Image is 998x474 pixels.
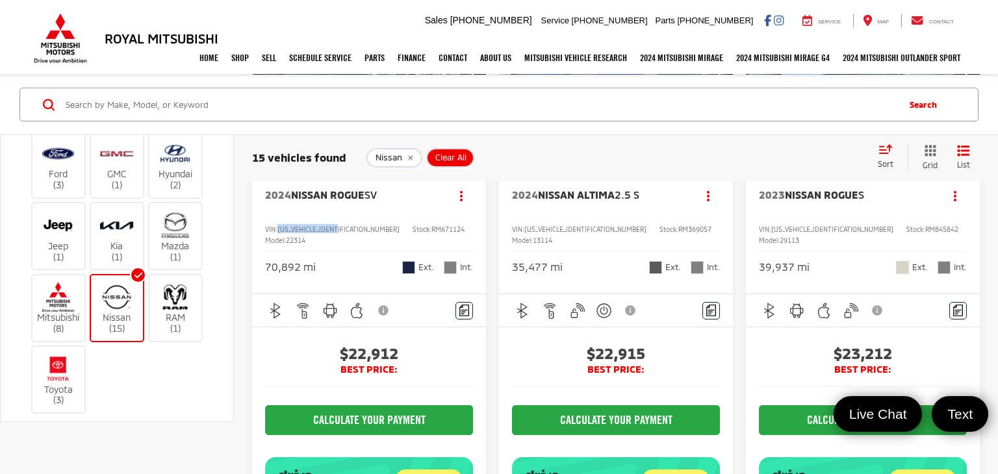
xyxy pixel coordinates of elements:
label: Nissan (15) [91,282,144,334]
a: 2024 Mitsubishi Mirage G4 [730,42,836,74]
span: Gun Metallic [649,261,662,274]
span: Model: [759,236,780,244]
img: Remote Start [295,303,311,319]
a: Facebook: Click to visit our Facebook page [764,15,771,25]
a: Text [932,396,988,432]
span: Deep Ocean Blue Pearl [402,261,415,274]
span: Sort [878,159,893,168]
img: Android Auto [789,303,805,319]
span: RM369057 [678,225,711,233]
span: 15 vehicles found [252,151,346,164]
img: Bluetooth® [268,303,284,319]
label: Mazda (1) [149,210,202,263]
img: Bluetooth® [515,303,531,319]
label: Toyota (3) [32,354,85,406]
div: 35,477 mi [512,260,563,275]
span: BEST PRICE: [512,363,720,376]
span: Int. [707,261,720,273]
button: View Disclaimer [373,297,395,324]
a: Schedule Service: Opens in a new tab [283,42,358,74]
img: Mitsubishi [31,13,90,64]
span: [PHONE_NUMBER] [572,16,648,25]
a: Home [193,42,225,74]
span: Service [818,19,841,25]
span: Contact [929,19,954,25]
: CALCULATE YOUR PAYMENT [759,405,967,435]
span: Ext. [912,261,928,273]
button: remove Nissan [366,148,422,168]
span: RM671124 [431,225,465,233]
h3: Royal Mitsubishi [105,31,218,45]
label: Kia (1) [91,210,144,263]
label: RAM (1) [149,282,202,334]
span: VIN: [512,225,524,233]
span: $22,915 [512,343,720,363]
button: Select sort value [871,144,908,170]
img: Comments [953,305,964,316]
button: List View [947,144,980,171]
form: Search by Make, Model, or Keyword [64,89,897,120]
: CALCULATE YOUR PAYMENT [265,405,473,435]
a: 2024Nissan RogueSV [265,188,437,202]
span: Live Chat [843,405,914,423]
img: Royal Mitsubishi in Baton Rouge, LA) [40,282,76,312]
button: Comments [702,302,720,319]
a: Shop [225,42,255,74]
span: Charcoal [444,261,457,274]
span: Map [878,19,889,25]
span: BEST PRICE: [759,363,967,376]
span: Sales [425,15,448,25]
img: Apple CarPlay [349,303,365,319]
img: Android Auto [322,303,339,319]
a: Sell [255,42,283,74]
button: Clear All [426,148,474,168]
span: Nissan Rogue [785,188,858,201]
a: 2023Nissan RogueS [759,188,931,202]
img: Keyless Ignition System [596,303,612,319]
img: Royal Mitsubishi in Baton Rouge, LA) [40,210,76,241]
button: Actions [944,184,967,206]
button: View Disclaimer [867,297,889,324]
span: dropdown dots [954,190,956,201]
span: dropdown dots [460,190,463,201]
a: Contact [432,42,474,74]
span: 29113 [780,236,799,244]
span: [US_VEHICLE_IDENTIFICATION_NUMBER] [771,225,893,233]
img: Royal Mitsubishi in Baton Rouge, LA) [99,139,134,169]
a: Finance [391,42,432,74]
img: Keyless Entry [843,303,859,319]
img: Royal Mitsubishi in Baton Rouge, LA) [99,282,134,312]
img: Royal Mitsubishi in Baton Rouge, LA) [99,210,134,241]
span: Int. [460,261,473,273]
span: Int. [954,261,967,273]
span: [PHONE_NUMBER] [677,16,753,25]
span: [US_VEHICLE_IDENTIFICATION_NUMBER] [277,225,400,233]
button: View Disclaimer [620,297,642,324]
button: Comments [455,302,473,319]
div: 70,892 mi [265,260,316,275]
a: Parts: Opens in a new tab [358,42,391,74]
span: Stock: [659,225,678,233]
span: Ext. [418,261,434,273]
img: Comments [459,305,470,316]
a: 2024Nissan Altima2.5 S [512,188,684,202]
span: Nissan Rogue [291,188,365,201]
button: Actions [697,184,720,206]
img: Comments [706,305,717,316]
span: $22,912 [265,343,473,363]
span: Model: [512,236,533,244]
label: Mitsubishi (8) [32,282,85,334]
span: Glacier White [896,261,909,274]
button: Grid View [908,144,947,171]
a: Instagram: Click to visit our Instagram page [774,15,784,25]
span: 2024 [512,188,538,201]
span: Grid [923,160,938,171]
span: Parts [655,16,674,25]
span: Ext. [665,261,681,273]
span: $23,212 [759,343,967,363]
img: Royal Mitsubishi in Baton Rouge, LA) [157,210,193,241]
span: Nissan [376,153,402,163]
label: Jeep (1) [32,210,85,263]
span: 13114 [533,236,552,244]
span: Text [941,405,979,423]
